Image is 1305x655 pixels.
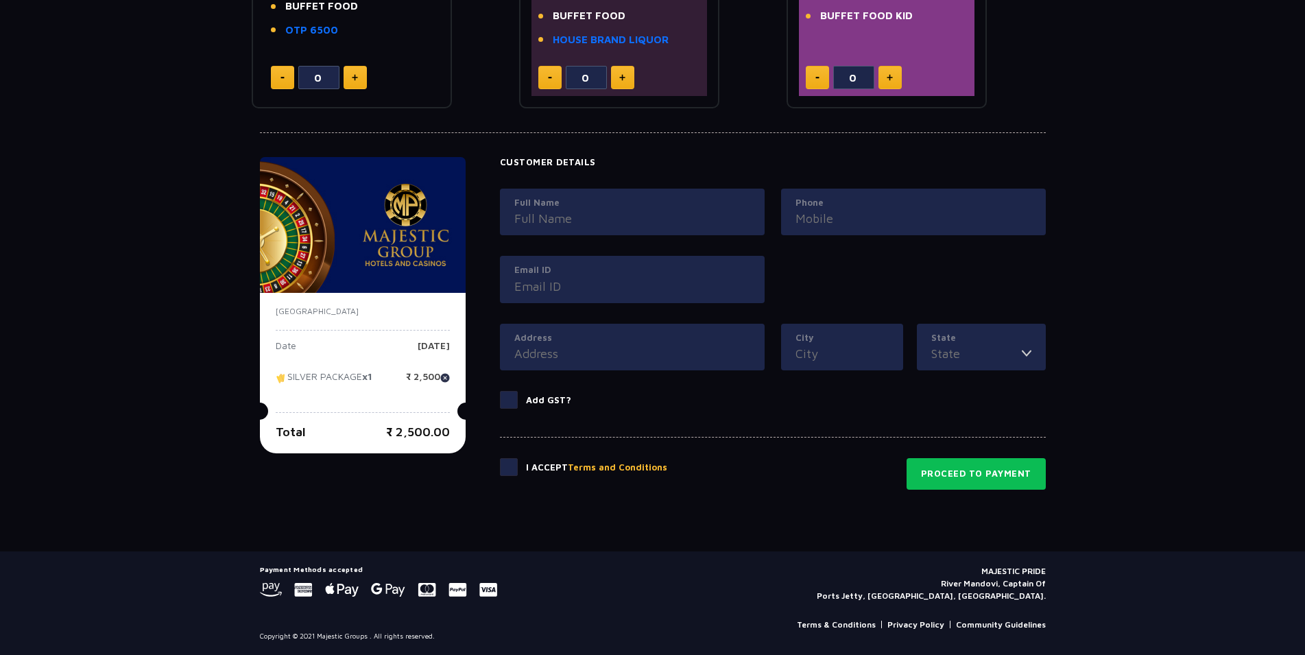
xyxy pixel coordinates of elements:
[514,263,750,277] label: Email ID
[285,23,338,38] a: OTP 6500
[1022,344,1031,363] img: toggler icon
[276,305,450,318] p: [GEOGRAPHIC_DATA]
[276,422,306,441] p: Total
[797,619,876,631] a: Terms & Conditions
[795,196,1031,210] label: Phone
[887,74,893,81] img: plus
[514,209,750,228] input: Full Name
[887,619,944,631] a: Privacy Policy
[548,77,552,79] img: minus
[418,341,450,361] p: [DATE]
[514,277,750,296] input: Email ID
[406,372,450,392] p: ₹ 2,500
[260,631,435,641] p: Copyright © 2021 Majestic Groups . All rights reserved.
[514,331,750,345] label: Address
[817,565,1046,602] p: MAJESTIC PRIDE River Mandovi, Captain Of Ports Jetty, [GEOGRAPHIC_DATA], [GEOGRAPHIC_DATA].
[815,77,819,79] img: minus
[260,565,497,573] h5: Payment Methods accepted
[795,209,1031,228] input: Mobile
[526,461,667,475] p: I Accept
[619,74,625,81] img: plus
[795,344,889,363] input: City
[500,157,1046,168] h4: Customer Details
[795,331,889,345] label: City
[956,619,1046,631] a: Community Guidelines
[276,341,296,361] p: Date
[907,458,1046,490] button: Proceed to Payment
[820,8,913,24] span: BUFFET FOOD KID
[386,422,450,441] p: ₹ 2,500.00
[568,461,667,475] button: Terms and Conditions
[931,344,1022,363] input: State
[514,344,750,363] input: Address
[276,372,287,384] img: tikcet
[260,157,466,293] img: majesticPride-banner
[931,331,1031,345] label: State
[526,394,571,407] p: Add GST?
[280,77,285,79] img: minus
[352,74,358,81] img: plus
[514,196,750,210] label: Full Name
[276,372,372,392] p: SILVER PACKAGE
[362,371,372,383] strong: x1
[553,32,669,48] a: HOUSE BRAND LIQUOR
[553,8,625,24] span: BUFFET FOOD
